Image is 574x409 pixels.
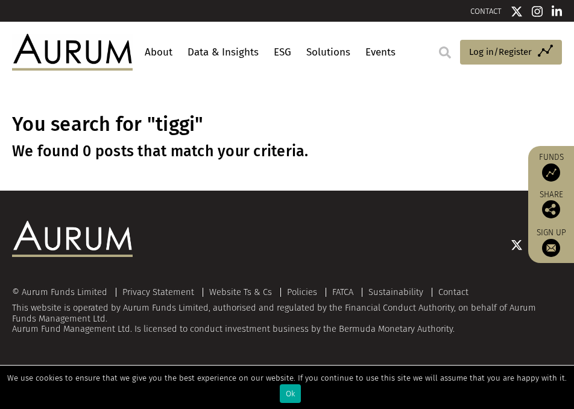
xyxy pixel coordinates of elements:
[332,287,353,297] a: FATCA
[122,287,194,297] a: Privacy Statement
[12,287,562,335] div: This website is operated by Aurum Funds Limited, authorised and regulated by the Financial Conduc...
[12,142,562,160] h3: We found 0 posts that match your criteria.
[469,45,532,59] span: Log in/Register
[368,287,423,297] a: Sustainability
[12,288,113,297] div: © Aurum Funds Limited
[271,41,294,63] a: ESG
[532,5,543,17] img: Instagram icon
[542,200,560,218] img: Share this post
[534,191,568,218] div: Share
[542,163,560,182] img: Access Funds
[534,227,568,257] a: Sign up
[12,221,133,257] img: Aurum Logo
[439,46,451,59] img: search.svg
[12,113,562,136] h1: You search for "tiggi"
[460,40,562,65] a: Log in/Register
[438,287,468,297] a: Contact
[303,41,353,63] a: Solutions
[542,239,560,257] img: Sign up to our newsletter
[511,239,523,251] img: Twitter icon
[470,7,502,16] a: CONTACT
[287,287,317,297] a: Policies
[534,152,568,182] a: Funds
[209,287,272,297] a: Website Ts & Cs
[12,34,133,70] img: Aurum
[511,5,523,17] img: Twitter icon
[184,41,262,63] a: Data & Insights
[362,41,399,63] a: Events
[142,41,175,63] a: About
[552,5,563,17] img: Linkedin icon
